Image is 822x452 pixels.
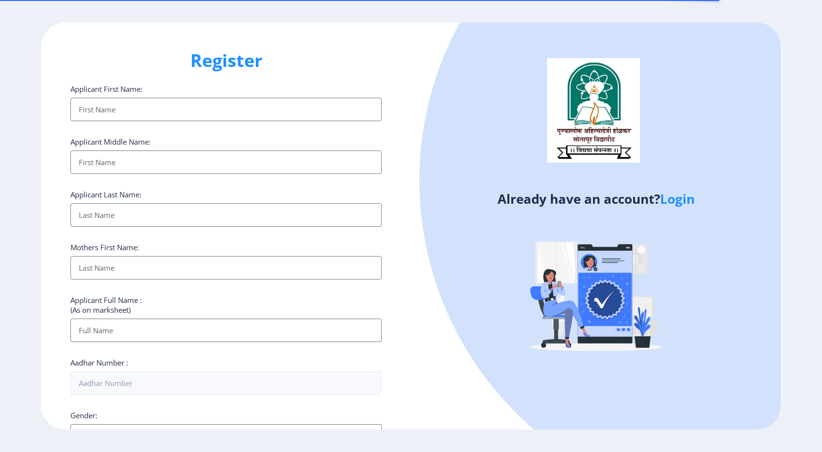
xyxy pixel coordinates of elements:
[70,137,151,147] label: Applicant Middle Name:
[70,98,382,121] input: First Name
[70,410,97,420] label: Gender:
[70,84,142,94] label: Applicant First Name:
[70,203,382,227] input: Last Name
[510,205,682,376] img: Verified-rafiki.svg
[70,190,141,199] label: Applicant Last Name:
[70,151,382,174] input: First Name
[418,191,774,207] h4: Already have an account?
[660,190,695,208] a: Login
[547,58,640,163] img: logo
[70,319,382,342] input: Full Name
[70,256,382,280] input: Last Name
[70,49,382,72] h1: Register
[70,295,142,315] label: Applicant Full Name : (As on marksheet)
[70,358,128,367] label: Aadhar Number :
[70,371,382,395] input: Aadhar Number
[70,242,139,252] label: Mothers First Name:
